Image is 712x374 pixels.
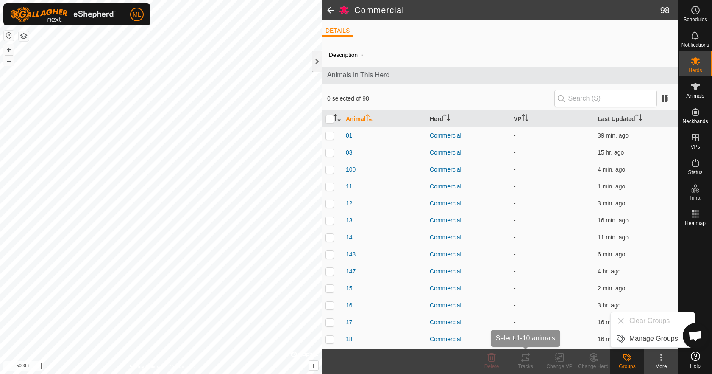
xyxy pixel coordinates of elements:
a: Help [679,348,712,372]
div: Commercial [430,233,507,242]
button: Map Layers [19,31,29,41]
span: 14 [346,233,353,242]
li: DETAILS [322,26,353,37]
th: Animal [342,111,426,127]
div: Commercial [430,318,507,327]
span: 17 [346,318,353,327]
span: 11 [346,182,353,191]
span: Sep 21, 2025, 12:25 PM [598,200,625,207]
span: Sep 21, 2025, 12:23 PM [598,251,625,258]
app-display-virtual-paddock-transition: - [514,200,516,207]
div: Commercial [430,216,507,225]
span: 0 selected of 98 [327,94,554,103]
span: Sep 21, 2025, 12:13 PM [598,319,629,326]
span: Infra [690,195,700,200]
button: + [4,45,14,55]
span: ML [133,10,141,19]
span: Status [688,170,702,175]
app-display-virtual-paddock-transition: - [514,268,516,275]
div: Commercial [430,301,507,310]
span: 15 [346,284,353,293]
span: 143 [346,250,356,259]
span: Herds [688,68,702,73]
span: Manage Groups [629,334,678,344]
app-display-virtual-paddock-transition: - [514,149,516,156]
p-sorticon: Activate to sort [635,115,642,122]
div: Change Herd [576,363,610,370]
span: Heatmap [685,221,706,226]
h2: Commercial [354,5,660,15]
span: Animals in This Herd [327,70,673,80]
span: 12 [346,199,353,208]
div: Commercial [430,165,507,174]
span: Delete [484,363,499,369]
span: Sep 21, 2025, 12:27 PM [598,183,625,190]
span: 100 [346,165,356,174]
app-display-virtual-paddock-transition: - [514,319,516,326]
p-sorticon: Activate to sort [443,115,450,122]
span: Sep 21, 2025, 12:26 PM [598,285,625,292]
app-display-virtual-paddock-transition: - [514,234,516,241]
button: – [4,56,14,66]
div: Commercial [430,148,507,157]
li: Manage Groups [611,330,695,347]
span: Sep 21, 2025, 8:16 AM [598,268,621,275]
span: Sep 21, 2025, 8:33 AM [598,302,621,309]
a: Contact Us [170,363,195,371]
span: Schedules [683,17,707,22]
label: Description [329,52,358,58]
span: i [313,362,314,369]
app-display-virtual-paddock-transition: - [514,132,516,139]
span: - [358,48,367,62]
span: 16 [346,301,353,310]
p-sorticon: Activate to sort [522,115,528,122]
span: Notifications [681,42,709,48]
app-display-virtual-paddock-transition: - [514,183,516,190]
img: Gallagher Logo [10,7,116,22]
span: Help [690,363,701,368]
div: Commercial [430,250,507,259]
span: Sep 21, 2025, 11:49 AM [598,132,629,139]
span: 98 [660,4,670,17]
span: 147 [346,267,356,276]
div: Change VP [542,363,576,370]
span: Sep 21, 2025, 12:25 PM [598,166,625,173]
span: 01 [346,131,353,140]
input: Search (S) [554,90,657,107]
div: Tracks [509,363,542,370]
button: Reset Map [4,31,14,41]
span: Sep 21, 2025, 12:18 PM [598,234,629,241]
span: Animals [686,93,704,98]
p-sorticon: Activate to sort [334,115,341,122]
th: Last Updated [594,111,678,127]
p-sorticon: Activate to sort [366,115,373,122]
app-display-virtual-paddock-transition: - [514,336,516,343]
span: Sep 21, 2025, 12:13 PM [598,217,629,224]
app-display-virtual-paddock-transition: - [514,251,516,258]
span: Neckbands [682,119,708,124]
button: i [309,361,318,370]
th: VP [510,111,594,127]
div: Commercial [430,131,507,140]
span: 18 [346,335,353,344]
div: More [644,363,678,370]
app-display-virtual-paddock-transition: - [514,217,516,224]
div: Commercial [430,284,507,293]
div: Commercial [430,182,507,191]
app-display-virtual-paddock-transition: - [514,285,516,292]
span: 03 [346,148,353,157]
span: Sep 21, 2025, 12:12 PM [598,336,629,343]
span: 13 [346,216,353,225]
th: Herd [426,111,510,127]
span: Sep 20, 2025, 9:28 PM [598,149,624,156]
div: Commercial [430,267,507,276]
div: Open chat [683,323,708,349]
div: Commercial [430,199,507,208]
app-display-virtual-paddock-transition: - [514,166,516,173]
app-display-virtual-paddock-transition: - [514,302,516,309]
div: Groups [610,363,644,370]
span: VPs [690,144,700,149]
a: Privacy Policy [128,363,159,371]
div: Commercial [430,335,507,344]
